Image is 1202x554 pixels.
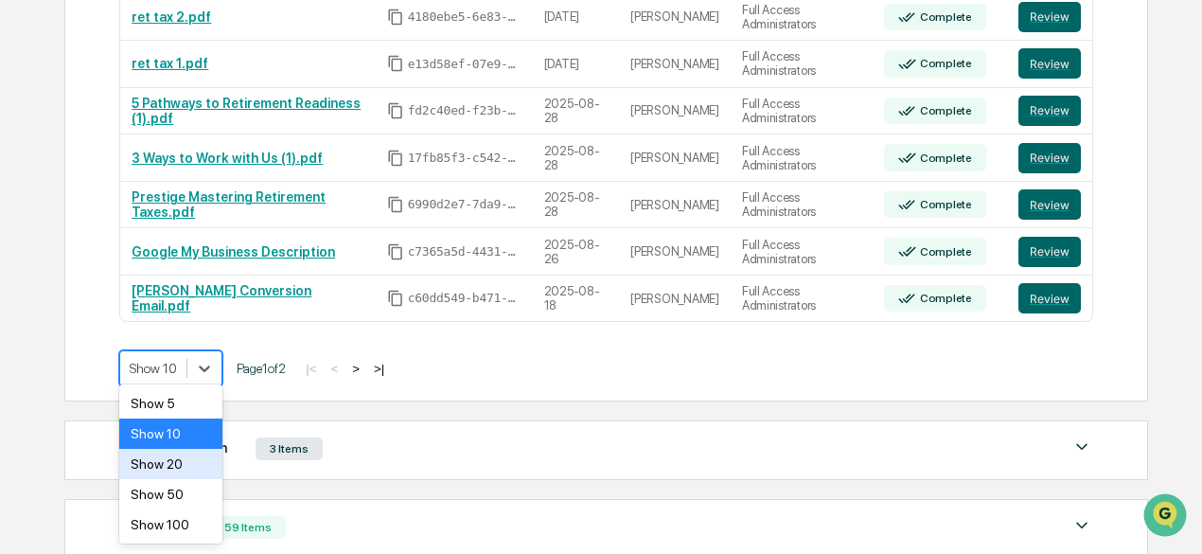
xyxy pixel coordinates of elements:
button: Review [1018,189,1081,220]
span: Page 1 of 2 [237,361,286,376]
div: Show 50 [119,479,222,509]
span: Copy Id [387,55,404,72]
div: Complete [916,292,972,305]
button: >| [368,361,390,377]
div: Complete [916,198,972,211]
button: Review [1018,237,1081,267]
span: e13d58ef-07e9-4405-9272-0c2b74182831 [408,57,521,72]
img: 1746055101610-c473b297-6a78-478c-a979-82029cc54cd1 [19,145,53,179]
button: < [325,361,344,377]
span: c7365a5d-4431-4539-8543-67bb0c774eef [408,244,521,259]
div: Complete [916,245,972,259]
td: [PERSON_NAME] [619,182,731,229]
td: [PERSON_NAME] [619,228,731,276]
span: fd2c40ed-f23b-4932-81bd-3908a17300e3 [408,103,521,118]
td: Full Access Administrators [731,41,874,88]
span: Data Lookup [38,275,119,294]
div: 🖐️ [19,241,34,256]
button: Start new chat [322,151,345,173]
img: caret [1070,436,1093,458]
div: We're available if you need us! [64,164,239,179]
a: 🔎Data Lookup [11,267,127,301]
a: 3 Ways to Work with Us (1).pdf [132,151,323,166]
button: > [346,361,365,377]
img: caret [1070,514,1093,537]
td: [PERSON_NAME] [619,276,731,322]
button: Review [1018,283,1081,313]
div: 59 Items [210,516,286,539]
a: 🗄️Attestations [130,231,242,265]
div: Start new chat [64,145,310,164]
span: 17fb85f3-c542-4c5c-a70b-ed51011f6de7 [408,151,521,166]
div: Show 20 [119,449,222,479]
a: ret tax 1.pdf [132,56,208,71]
div: Complete [916,57,972,70]
td: 2025-08-28 [533,182,619,229]
td: [PERSON_NAME] [619,88,731,135]
a: ret tax 2.pdf [132,9,211,25]
a: Google My Business Description [132,244,335,259]
span: Preclearance [38,239,122,258]
a: 5 Pathways to Retirement Readiness (1).pdf [132,96,361,126]
div: 🔎 [19,277,34,292]
a: Prestige Mastering Retirement Taxes.pdf [132,189,326,220]
span: Pylon [188,321,229,335]
a: 🖐️Preclearance [11,231,130,265]
td: Full Access Administrators [731,88,874,135]
div: Show 100 [119,509,222,540]
div: Complete [916,104,972,117]
div: Complete [916,10,972,24]
td: Full Access Administrators [731,134,874,182]
span: Copy Id [387,243,404,260]
td: 2025-08-28 [533,88,619,135]
button: |< [300,361,322,377]
td: 2025-08-28 [533,134,619,182]
td: Full Access Administrators [731,276,874,322]
td: 2025-08-18 [533,276,619,322]
td: 2025-08-26 [533,228,619,276]
button: Review [1018,2,1081,32]
span: 4180ebe5-6e83-4375-a3e4-61a18df0385e [408,9,521,25]
td: [DATE] [533,41,619,88]
button: Review [1018,48,1081,79]
span: Copy Id [387,102,404,119]
span: Attestations [156,239,235,258]
span: c60dd549-b471-43a7-b4fc-a36593873a4a [408,291,521,306]
div: Show 5 [119,388,222,419]
td: Full Access Administrators [731,228,874,276]
p: How can we help? [19,40,345,70]
div: 3 Items [256,438,323,460]
span: Copy Id [387,150,404,167]
span: Copy Id [387,290,404,307]
span: Copy Id [387,9,404,26]
button: Review [1018,143,1081,173]
div: Show 10 [119,419,222,449]
button: Review [1018,96,1081,126]
span: 6990d2e7-7da9-4ede-bed9-b1e76f781214 [408,197,521,212]
a: [PERSON_NAME] Conversion Email.pdf [132,283,311,313]
a: Powered byPylon [133,320,229,335]
span: Copy Id [387,196,404,213]
div: 🗄️ [137,241,152,256]
iframe: Open customer support [1141,491,1193,543]
td: [PERSON_NAME] [619,41,731,88]
td: Full Access Administrators [731,182,874,229]
td: [PERSON_NAME] [619,134,731,182]
div: Complete [916,152,972,165]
